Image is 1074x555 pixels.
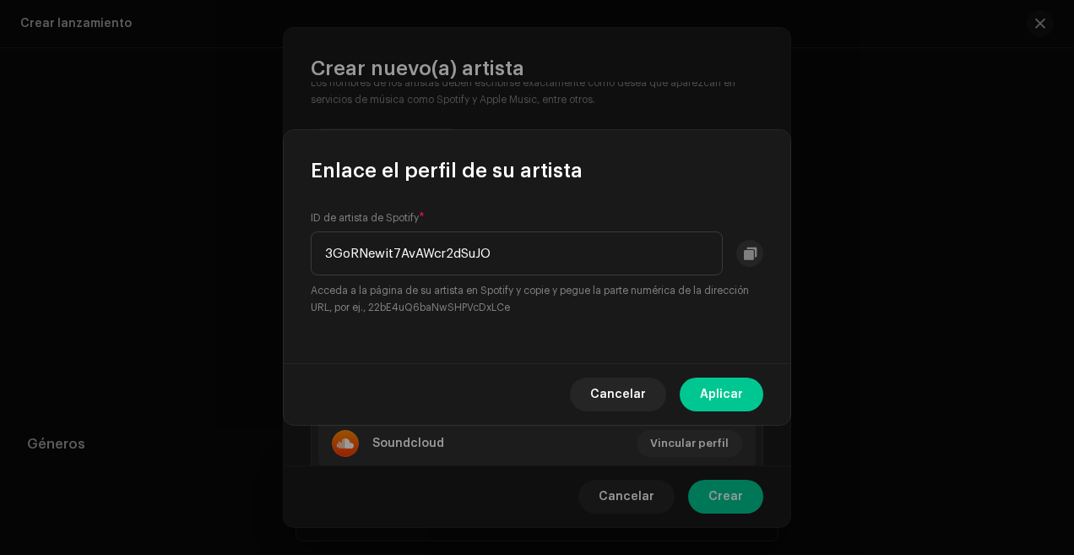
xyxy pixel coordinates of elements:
span: Aplicar [700,378,743,411]
input: e.g. 22bE4uQ6baNwSHPVcDxLCe [311,231,723,275]
span: Enlace el perfil de su artista [311,157,583,184]
small: Acceda a la página de su artista en Spotify y copie y pegue la parte numérica de la dirección URL... [311,282,763,316]
label: ID de artista de Spotify [311,211,425,225]
button: Cancelar [570,378,666,411]
button: Aplicar [680,378,763,411]
span: Cancelar [590,378,646,411]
